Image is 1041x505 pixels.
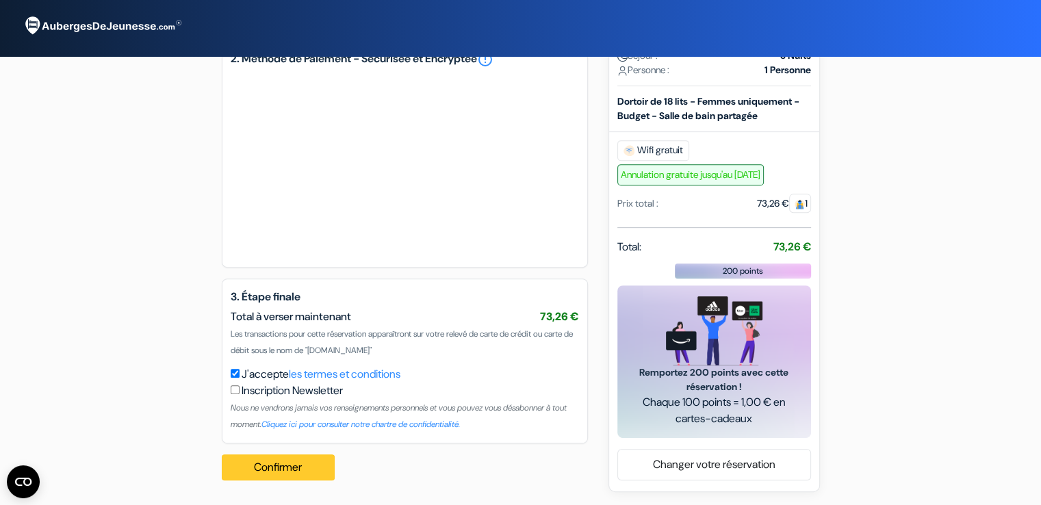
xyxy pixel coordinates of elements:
label: Inscription Newsletter [242,383,343,399]
span: Personne : [617,63,669,77]
b: Dortoir de 18 lits - Femmes uniquement - Budget - Salle de bain partagée [617,95,799,122]
span: Total à verser maintenant [231,309,351,324]
button: Confirmer [222,454,335,480]
h5: 2. Méthode de Paiement - Sécurisée et Encryptée [231,51,579,68]
span: Total: [617,239,641,255]
span: Chaque 100 points = 1,00 € en cartes-cadeaux [634,393,795,426]
span: Remportez 200 points avec cette réservation ! [634,365,795,393]
div: 73,26 € [757,196,811,211]
label: J'accepte [242,366,400,383]
h5: 3. Étape finale [231,290,579,303]
img: AubergesDeJeunesse.com [16,8,188,44]
span: Wifi gratuit [617,140,689,161]
button: CMP-Widget öffnen [7,465,40,498]
strong: 73,26 € [773,239,811,254]
a: Changer votre réservation [618,451,810,477]
span: Les transactions pour cette réservation apparaîtront sur votre relevé de carte de crédit ou carte... [231,328,573,356]
a: les termes et conditions [289,367,400,381]
img: gift_card_hero_new.png [666,296,762,365]
img: free_wifi.svg [624,145,634,156]
img: guest.svg [795,199,805,209]
span: Annulation gratuite jusqu'au [DATE] [617,164,764,185]
span: 200 points [723,265,763,277]
div: Prix total : [617,196,658,211]
small: Nous ne vendrons jamais vos renseignements personnels et vous pouvez vous désabonner à tout moment. [231,402,567,430]
strong: 1 Personne [764,63,811,77]
a: error_outline [477,51,493,68]
iframe: Cadre de saisie sécurisé pour le paiement [244,87,565,242]
a: Cliquez ici pour consulter notre chartre de confidentialité. [261,419,460,430]
span: 73,26 € [540,309,579,324]
img: user_icon.svg [617,66,628,76]
span: 1 [789,194,811,213]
